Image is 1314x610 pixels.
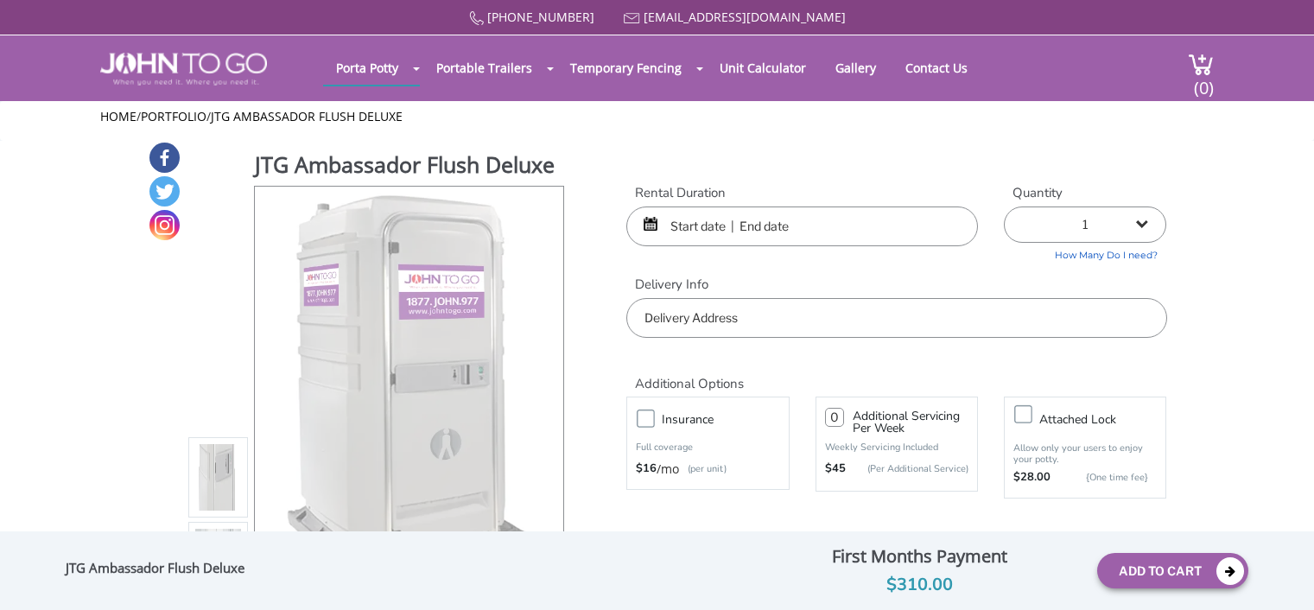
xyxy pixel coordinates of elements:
[211,108,403,124] a: JTG Ambassador Flush Deluxe
[255,149,566,184] h1: JTG Ambassador Flush Deluxe
[1004,184,1166,202] label: Quantity
[755,542,1084,571] div: First Months Payment
[1193,62,1214,99] span: (0)
[626,207,978,246] input: Start date | End date
[755,571,1084,599] div: $310.00
[277,187,541,594] img: Product
[825,461,846,478] strong: $45
[825,408,844,427] input: 0
[1059,469,1148,486] p: {One time fee}
[626,276,1166,294] label: Delivery Info
[323,51,411,85] a: Porta Potty
[149,176,180,207] a: Twitter
[644,9,846,25] a: [EMAIL_ADDRESS][DOMAIN_NAME]
[557,51,695,85] a: Temporary Fencing
[1013,442,1157,465] p: Allow only your users to enjoy your potty.
[679,461,727,478] p: (per unit)
[636,439,779,456] p: Full coverage
[1188,53,1214,76] img: cart a
[626,298,1166,338] input: Delivery Address
[624,13,640,24] img: Mail
[853,410,968,435] h3: Additional Servicing Per Week
[892,51,981,85] a: Contact Us
[846,462,968,475] p: (Per Additional Service)
[141,108,206,124] a: Portfolio
[707,51,819,85] a: Unit Calculator
[626,184,978,202] label: Rental Duration
[423,51,545,85] a: Portable Trailers
[636,461,657,478] strong: $16
[1004,243,1166,263] a: How Many Do I need?
[1097,553,1248,588] button: Add To Cart
[1013,469,1051,486] strong: $28.00
[636,461,779,478] div: /mo
[626,355,1166,392] h2: Additional Options
[149,210,180,240] a: Instagram
[100,108,1214,125] ul: / /
[1039,409,1174,430] h3: Attached lock
[149,143,180,173] a: Facebook
[825,441,968,454] p: Weekly Servicing Included
[822,51,889,85] a: Gallery
[100,53,267,86] img: JOHN to go
[662,409,797,430] h3: Insurance
[487,9,594,25] a: [PHONE_NUMBER]
[66,560,253,582] div: JTG Ambassador Flush Deluxe
[469,11,484,26] img: Call
[100,108,136,124] a: Home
